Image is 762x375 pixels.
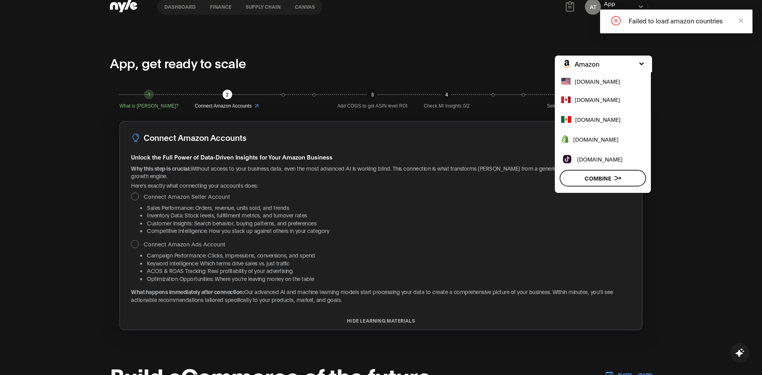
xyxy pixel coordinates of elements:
li: Campaign Performance: Clicks, impressions, conversions, and spend [147,251,631,259]
li: Competitive Intelligence: How you stack up against others in your category [147,227,631,235]
p: Here's exactly what connecting your accounts does: [131,181,631,189]
p: Our advanced AI and machine learning models start processing your data to create a comprehensive ... [131,288,631,303]
span: close-circle [611,16,621,25]
img: Amazon [563,60,571,68]
h4: Unlock the Full Power of Data-Driven Insights for Your Amazon Business [131,152,631,162]
span: What is [PERSON_NAME]? [119,102,179,110]
button: finance [203,4,239,10]
button: Amazon [555,56,652,72]
div: 2 [223,90,232,99]
li: Sales Performance: Orders, revenue, units sold, and trends [147,204,631,212]
li: Optimization Opportunities: Where you're leaving money on the table [147,275,631,283]
div: Failed to load amazon countries [629,16,743,25]
span: Connect Amazon Seller Account [144,192,230,200]
p: Without access to your business data, even the most advanced AI is working blind. This connection... [131,164,631,180]
h3: Connect Amazon Accounts [144,131,246,144]
div: 3 [368,90,377,99]
button: Dashboard [157,4,203,10]
p: App, get ready to scale [110,53,246,72]
span: Amazon [575,60,599,68]
li: Keyword Intelligence: Which terms drive sales vs. just traffic [147,259,631,267]
img: LightBulb [131,133,140,142]
span: Connect Amazon Accounts [195,102,252,110]
strong: What happens immediately after connection: [131,288,244,295]
div: 4 [442,90,451,99]
strong: Why this step is crucial: [131,164,190,172]
span: Add COGS to get ASIN level ROI [337,102,408,110]
button: Supply chain [239,4,288,10]
span: Check MI Insights 0/2 [424,102,470,110]
li: Inventory Data: Stock levels, fulfillment metrics, and turnover rates [147,211,631,219]
button: HIDE LEARNING MATERIALS [120,318,642,323]
li: ACOS & ROAS Tracking: Real profitability of your advertising [147,267,631,275]
li: Customer Insights: Search behavior, buying patterns, and preferences [147,219,631,227]
span: close [738,18,744,23]
div: CEO [604,8,615,14]
span: Setup market share goal [547,102,599,110]
div: 1 [144,90,154,99]
button: Canvas [288,4,322,10]
span: Connect Amazon Ads Account [144,240,225,248]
